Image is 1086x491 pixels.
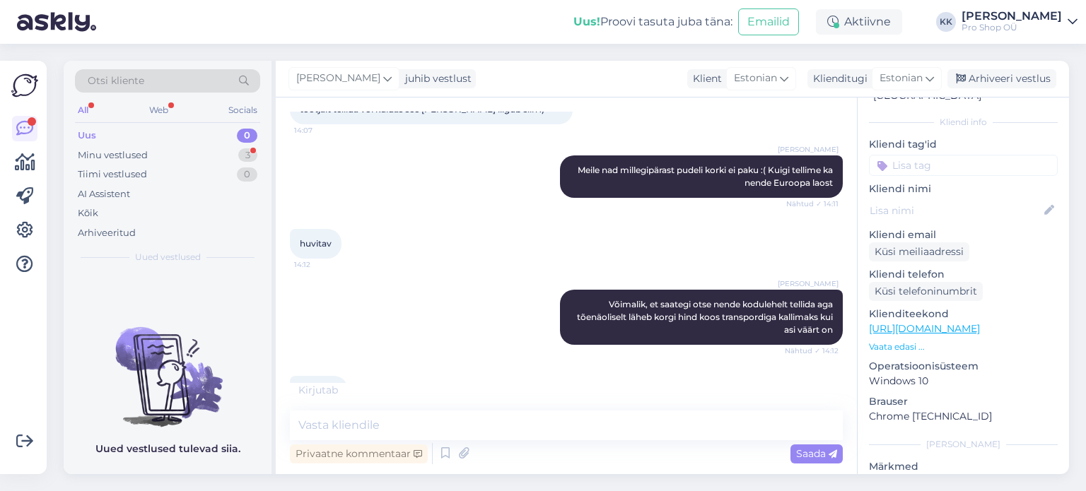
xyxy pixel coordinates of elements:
div: Socials [226,101,260,119]
p: Kliendi email [869,227,1058,242]
div: Proovi tasuta juba täna: [573,13,732,30]
input: Lisa tag [869,155,1058,176]
input: Lisa nimi [870,203,1041,218]
p: Operatsioonisüsteem [869,359,1058,374]
div: Kirjutab [290,383,843,398]
div: Klienditugi [807,71,868,86]
div: Kõik [78,206,98,220]
span: . [338,384,340,396]
div: Arhiveeritud [78,226,136,240]
span: huvitav [300,238,332,249]
span: Estonian [734,71,777,86]
span: Otsi kliente [88,73,144,88]
div: AI Assistent [78,187,130,201]
p: Brauser [869,394,1058,409]
img: Askly Logo [11,72,38,99]
div: Küsi telefoninumbrit [869,282,983,301]
a: [PERSON_NAME]Pro Shop OÜ [962,11,1078,33]
div: Arhiveeri vestlus [947,69,1056,88]
div: Privaatne kommentaar [290,444,428,463]
a: [URL][DOMAIN_NAME] [869,322,980,335]
p: Kliendi nimi [869,182,1058,196]
div: [PERSON_NAME] [962,11,1062,22]
div: Tiimi vestlused [78,167,147,182]
div: Klient [687,71,722,86]
span: Estonian [880,71,923,86]
div: KK [936,12,956,32]
div: Küsi meiliaadressi [869,242,969,261]
p: Chrome [TECHNICAL_ID] [869,409,1058,424]
p: Vaata edasi ... [869,341,1058,353]
p: Windows 10 [869,374,1058,389]
div: Uus [78,129,96,143]
span: Nähtud ✓ 14:12 [785,345,839,356]
span: [PERSON_NAME] [296,71,380,86]
p: Klienditeekond [869,307,1058,321]
p: Märkmed [869,459,1058,474]
span: Nähtud ✓ 14:11 [786,199,839,209]
div: Pro Shop OÜ [962,22,1062,33]
p: Kliendi telefon [869,267,1058,282]
span: Meile nad millegipärast pudeli korki ei paku :( Kuigi tellime ka nende Euroopa laost [578,165,835,188]
div: Minu vestlused [78,148,148,162]
button: Emailid [738,8,799,35]
div: Aktiivne [816,9,902,35]
span: Uued vestlused [135,251,201,264]
span: Saada [796,447,837,460]
span: [PERSON_NAME] [778,278,839,289]
div: 3 [238,148,257,162]
p: Uued vestlused tulevad siia. [95,442,240,456]
span: 14:12 [294,259,347,270]
div: 0 [237,129,257,143]
div: Kliendi info [869,116,1058,129]
span: [PERSON_NAME] [778,144,839,155]
span: 14:07 [294,125,347,136]
div: [PERSON_NAME] [869,438,1058,451]
b: Uus! [573,15,600,28]
img: No chats [64,302,271,429]
div: 0 [237,167,257,182]
div: juhib vestlust [399,71,472,86]
p: Kliendi tag'id [869,137,1058,152]
div: Web [146,101,171,119]
span: Võimalik, et saategi otse nende kodulehelt tellida aga tõenäoliselt läheb korgi hind koos transpo... [577,299,835,335]
div: All [75,101,91,119]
